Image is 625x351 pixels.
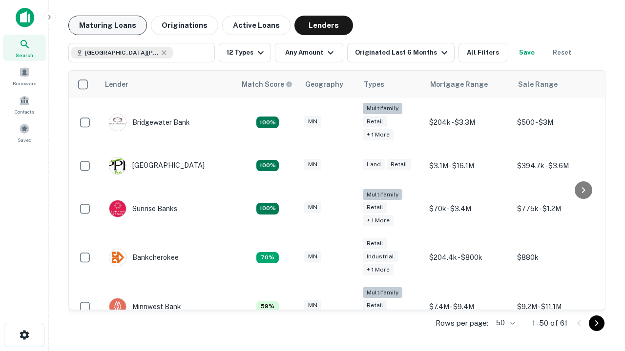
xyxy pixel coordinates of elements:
td: $204k - $3.3M [424,98,512,147]
div: Bridgewater Bank [109,114,190,131]
div: Matching Properties: 6, hasApolloMatch: undefined [256,301,279,312]
div: Bankcherokee [109,249,179,266]
div: Mortgage Range [430,78,488,90]
td: $500 - $3M [512,98,600,147]
div: MN [304,251,321,262]
div: MN [304,202,321,213]
div: Retail [363,238,387,249]
a: Contacts [3,91,46,117]
div: Multifamily [363,103,402,114]
button: Reset [546,43,578,62]
h6: Match Score [242,79,291,90]
button: Maturing Loans [68,16,147,35]
div: Retail [387,159,411,170]
th: Lender [99,71,236,98]
div: 50 [492,316,517,330]
th: Sale Range [512,71,600,98]
div: Sunrise Banks [109,200,177,217]
div: Multifamily [363,287,402,298]
div: Industrial [363,251,398,262]
div: Retail [363,300,387,311]
div: Land [363,159,385,170]
div: MN [304,116,321,127]
img: picture [109,249,126,266]
div: Minnwest Bank [109,298,181,315]
th: Geography [299,71,358,98]
span: Search [16,51,33,59]
div: Retail [363,202,387,213]
div: + 1 more [363,129,394,140]
button: Originated Last 6 Months [347,43,455,62]
div: Matching Properties: 15, hasApolloMatch: undefined [256,203,279,214]
div: Matching Properties: 7, hasApolloMatch: undefined [256,252,279,264]
a: Borrowers [3,63,46,89]
button: 12 Types [219,43,271,62]
p: 1–50 of 61 [532,317,567,329]
p: Rows per page: [436,317,488,329]
a: Saved [3,119,46,146]
button: Any Amount [275,43,343,62]
div: + 1 more [363,264,394,275]
td: $3.1M - $16.1M [424,147,512,184]
iframe: Chat Widget [576,242,625,289]
th: Capitalize uses an advanced AI algorithm to match your search with the best lender. The match sco... [236,71,299,98]
div: Geography [305,78,343,90]
div: [GEOGRAPHIC_DATA] [109,157,205,175]
div: + 1 more [363,215,394,226]
div: Retail [363,116,387,127]
button: Save your search to get updates of matches that match your search criteria. [511,43,542,62]
span: Saved [18,136,32,144]
span: Borrowers [13,79,36,87]
td: $775k - $1.2M [512,184,600,234]
img: capitalize-icon.png [16,8,34,27]
div: Matching Properties: 18, hasApolloMatch: undefined [256,117,279,128]
td: $880k [512,233,600,282]
div: MN [304,159,321,170]
button: Go to next page [589,315,604,331]
div: MN [304,300,321,311]
img: picture [109,298,126,315]
div: Capitalize uses an advanced AI algorithm to match your search with the best lender. The match sco... [242,79,292,90]
div: Lender [105,78,128,90]
div: Originated Last 6 Months [355,47,450,58]
td: $9.2M - $11.1M [512,282,600,331]
img: picture [109,157,126,174]
div: Multifamily [363,189,402,200]
img: picture [109,200,126,217]
a: Search [3,35,46,61]
div: Sale Range [518,78,558,90]
td: $70k - $3.4M [424,184,512,234]
button: Lenders [294,16,353,35]
td: $204.4k - $800k [424,233,512,282]
span: Contacts [15,108,34,116]
th: Mortgage Range [424,71,512,98]
button: All Filters [458,43,507,62]
button: Active Loans [222,16,291,35]
th: Types [358,71,424,98]
td: $394.7k - $3.6M [512,147,600,184]
button: Originations [151,16,218,35]
div: Matching Properties: 10, hasApolloMatch: undefined [256,160,279,172]
div: Types [364,78,384,90]
span: [GEOGRAPHIC_DATA][PERSON_NAME], [GEOGRAPHIC_DATA], [GEOGRAPHIC_DATA] [85,48,158,57]
td: $7.4M - $9.4M [424,282,512,331]
img: picture [109,114,126,131]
